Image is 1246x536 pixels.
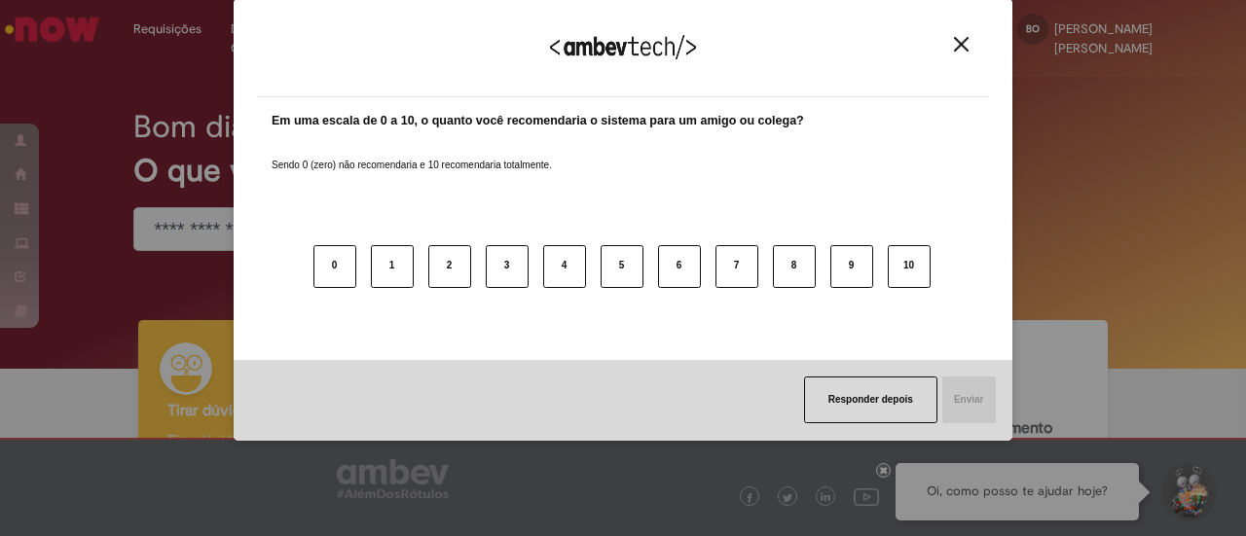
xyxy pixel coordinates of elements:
[773,245,816,288] button: 8
[601,245,643,288] button: 5
[272,135,552,172] label: Sendo 0 (zero) não recomendaria e 10 recomendaria totalmente.
[804,376,937,423] button: Responder depois
[428,245,471,288] button: 2
[543,245,586,288] button: 4
[272,112,804,130] label: Em uma escala de 0 a 10, o quanto você recomendaria o sistema para um amigo ou colega?
[313,245,356,288] button: 0
[715,245,758,288] button: 7
[830,245,873,288] button: 9
[954,37,969,52] img: Close
[486,245,529,288] button: 3
[658,245,701,288] button: 6
[371,245,414,288] button: 1
[550,35,696,59] img: Logo Ambevtech
[948,36,974,53] button: Close
[888,245,931,288] button: 10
